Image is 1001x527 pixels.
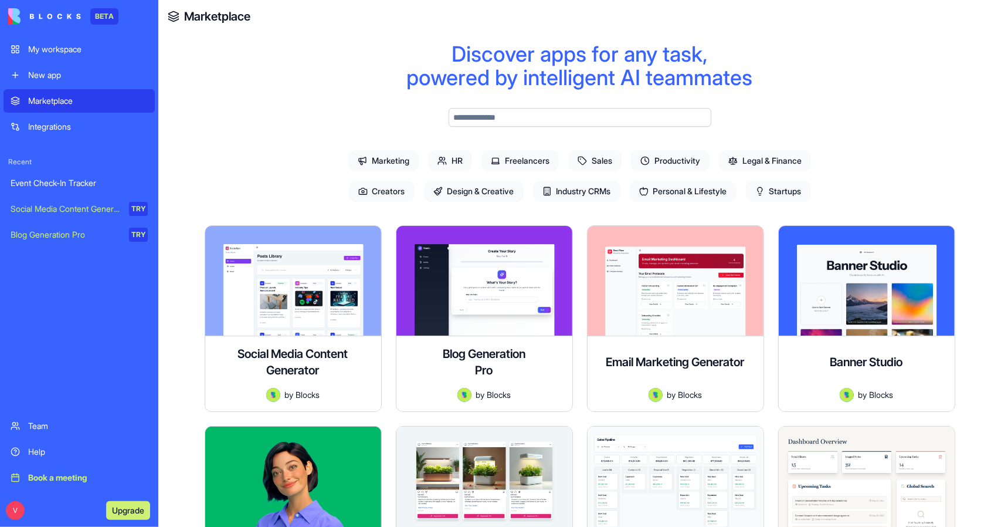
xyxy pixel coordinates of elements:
[778,225,955,412] a: Banner StudioAvatarbyBlocks
[205,225,382,412] a: Social Media Content GeneratorAvatarbyBlocks
[28,446,148,458] div: Help
[587,225,764,412] a: Email Marketing GeneratorAvatarbyBlocks
[106,504,150,516] a: Upgrade
[746,181,811,202] span: Startups
[840,388,854,402] img: Avatar
[457,388,471,402] img: Avatar
[630,181,737,202] span: Personal & Lifestyle
[4,115,155,138] a: Integrations
[129,228,148,242] div: TRY
[859,389,867,401] span: by
[487,389,511,401] span: Blocks
[533,181,620,202] span: Industry CRMs
[424,181,524,202] span: Design & Creative
[4,63,155,87] a: New app
[349,181,415,202] span: Creators
[184,8,250,25] a: Marketplace
[667,389,676,401] span: by
[4,466,155,489] a: Book a meeting
[4,38,155,61] a: My workspace
[90,8,118,25] div: BETA
[678,389,703,401] span: Blocks
[28,472,148,484] div: Book a meeting
[296,389,320,401] span: Blocks
[4,89,155,113] a: Marketplace
[28,420,148,432] div: Team
[437,346,531,379] h4: Blog Generation Pro
[285,389,294,401] span: by
[11,177,148,189] div: Event Check-In Tracker
[11,229,121,241] div: Blog Generation Pro
[481,150,559,171] span: Freelancers
[28,95,148,107] div: Marketplace
[6,501,25,520] span: V
[11,203,121,215] div: Social Media Content Generator
[428,150,472,171] span: HR
[28,69,148,81] div: New app
[348,150,419,171] span: Marketing
[266,388,280,402] img: Avatar
[28,121,148,133] div: Integrations
[830,354,903,370] h4: Banner Studio
[106,501,150,520] button: Upgrade
[870,389,894,401] span: Blocks
[4,171,155,195] a: Event Check-In Tracker
[4,414,155,438] a: Team
[606,354,745,370] h4: Email Marketing Generator
[649,388,663,402] img: Avatar
[196,42,963,89] div: Discover apps for any task, powered by intelligent AI teammates
[568,150,622,171] span: Sales
[215,346,372,379] h4: Social Media Content Generator
[631,150,710,171] span: Productivity
[8,8,118,25] a: BETA
[396,225,573,412] a: Blog Generation ProAvatarbyBlocks
[719,150,811,171] span: Legal & Finance
[4,197,155,221] a: Social Media Content GeneratorTRY
[4,157,155,167] span: Recent
[4,223,155,246] a: Blog Generation ProTRY
[476,389,485,401] span: by
[28,43,148,55] div: My workspace
[8,8,81,25] img: logo
[129,202,148,216] div: TRY
[4,440,155,464] a: Help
